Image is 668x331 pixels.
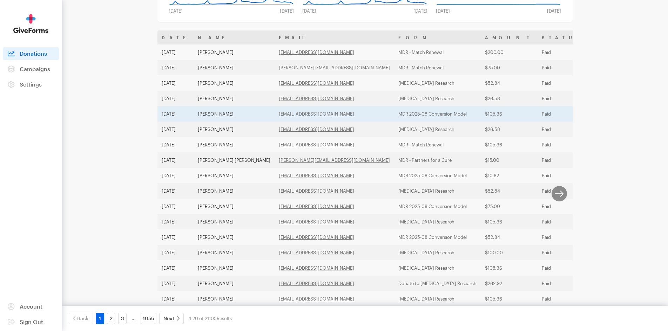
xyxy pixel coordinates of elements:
a: [EMAIL_ADDRESS][DOMAIN_NAME] [279,219,354,225]
td: Paid [538,60,589,75]
td: $26.58 [481,91,538,106]
span: Results [217,316,232,321]
a: [PERSON_NAME][EMAIL_ADDRESS][DOMAIN_NAME] [279,65,390,70]
td: [MEDICAL_DATA] Research [394,75,481,91]
td: [DATE] [157,137,194,152]
td: Paid [538,183,589,199]
span: Next [163,314,174,323]
td: [PERSON_NAME] [194,199,275,214]
td: Paid [538,137,589,152]
td: [MEDICAL_DATA] Research [394,183,481,199]
a: [EMAIL_ADDRESS][DOMAIN_NAME] [279,80,354,86]
td: $75.00 [481,199,538,214]
a: [EMAIL_ADDRESS][DOMAIN_NAME] [279,49,354,55]
td: $105.36 [481,214,538,229]
td: Paid [538,291,589,306]
td: $75.00 [481,60,538,75]
a: [EMAIL_ADDRESS][DOMAIN_NAME] [279,250,354,255]
div: [DATE] [164,8,187,14]
td: $52.84 [481,75,538,91]
a: 2 [107,313,115,324]
td: Paid [538,44,589,60]
td: $105.36 [481,137,538,152]
td: Paid [538,245,589,260]
td: $105.36 [481,260,538,276]
td: [DATE] [157,60,194,75]
th: Form [394,30,481,44]
td: [PERSON_NAME] [194,291,275,306]
th: Date [157,30,194,44]
td: MDR - Match Renewal [394,44,481,60]
td: Paid [538,260,589,276]
td: Paid [538,75,589,91]
td: Paid [538,91,589,106]
a: Campaigns [3,63,59,75]
td: [MEDICAL_DATA] Research [394,245,481,260]
td: MDR 2025-08 Conversion Model [394,229,481,245]
td: [DATE] [157,183,194,199]
td: Paid [538,168,589,183]
td: [PERSON_NAME] [194,260,275,276]
td: [DATE] [157,122,194,137]
td: [DATE] [157,152,194,168]
td: [PERSON_NAME] [194,137,275,152]
a: Account [3,300,59,313]
td: Paid [538,276,589,291]
div: [DATE] [432,8,454,14]
td: [PERSON_NAME] [194,183,275,199]
td: $52.84 [481,183,538,199]
span: Settings [20,81,42,88]
a: [EMAIL_ADDRESS][DOMAIN_NAME] [279,296,354,302]
td: [DATE] [157,214,194,229]
span: Sign Out [20,318,43,325]
td: [DATE] [157,229,194,245]
td: [PERSON_NAME] [194,106,275,122]
th: Amount [481,30,538,44]
td: $200.00 [481,44,538,60]
div: [DATE] [276,8,298,14]
img: GiveForms [13,14,48,33]
td: [DATE] [157,91,194,106]
td: $105.36 [481,106,538,122]
td: $100.00 [481,245,538,260]
td: MDR - Match Renewal [394,137,481,152]
td: [DATE] [157,75,194,91]
td: MDR 2025-08 Conversion Model [394,106,481,122]
td: [PERSON_NAME] [194,168,275,183]
td: [MEDICAL_DATA] Research [394,91,481,106]
th: Status [538,30,589,44]
td: $262.92 [481,276,538,291]
th: Name [194,30,275,44]
span: Donations [20,50,47,57]
td: [PERSON_NAME] [194,245,275,260]
td: [DATE] [157,260,194,276]
td: Donate to [MEDICAL_DATA] Research [394,276,481,291]
td: [PERSON_NAME] [194,44,275,60]
td: [DATE] [157,291,194,306]
div: [DATE] [543,8,565,14]
a: [EMAIL_ADDRESS][DOMAIN_NAME] [279,111,354,117]
td: $52.84 [481,229,538,245]
div: 1-20 of 21105 [189,313,232,324]
td: [DATE] [157,44,194,60]
td: [PERSON_NAME] [194,75,275,91]
td: Paid [538,199,589,214]
td: [PERSON_NAME] [PERSON_NAME] [194,152,275,168]
td: [DATE] [157,276,194,291]
td: $105.36 [481,291,538,306]
td: [DATE] [157,106,194,122]
td: [PERSON_NAME] [194,122,275,137]
a: Donations [3,47,59,60]
td: $15.00 [481,152,538,168]
td: [PERSON_NAME] [194,91,275,106]
td: [DATE] [157,199,194,214]
a: [EMAIL_ADDRESS][DOMAIN_NAME] [279,281,354,286]
a: [EMAIL_ADDRESS][DOMAIN_NAME] [279,126,354,132]
td: Paid [538,122,589,137]
a: Sign Out [3,316,59,328]
td: [MEDICAL_DATA] Research [394,260,481,276]
a: 3 [118,313,127,324]
a: [PERSON_NAME][EMAIL_ADDRESS][DOMAIN_NAME] [279,157,390,163]
td: [PERSON_NAME] [194,60,275,75]
td: MDR - Partners for a Cure [394,152,481,168]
